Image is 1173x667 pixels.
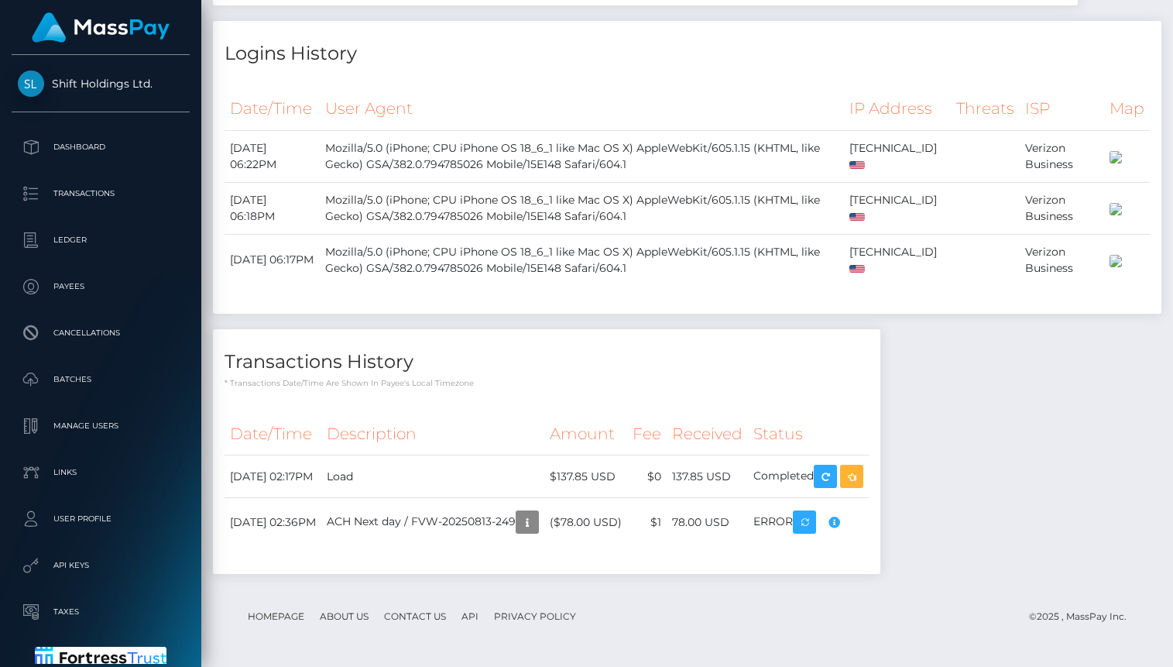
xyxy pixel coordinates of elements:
[12,546,190,585] a: API Keys
[748,456,869,498] td: Completed
[225,130,320,182] td: [DATE] 06:22PM
[1020,130,1104,182] td: Verizon Business
[12,360,190,399] a: Batches
[1110,203,1122,215] img: 200x100
[18,321,183,345] p: Cancellations
[544,413,627,456] th: Amount
[18,229,183,252] p: Ledger
[225,377,869,389] p: * Transactions date/time are shown in payee's local timezone
[18,461,183,484] p: Links
[667,413,748,456] th: Received
[748,413,869,456] th: Status
[488,604,582,628] a: Privacy Policy
[320,182,844,234] td: Mozilla/5.0 (iPhone; CPU iPhone OS 18_6_1 like Mac OS X) AppleWebKit/605.1.15 (KHTML, like Gecko)...
[321,498,544,547] td: ACH Next day / FVW-20250813-249
[225,413,321,456] th: Date/Time
[18,414,183,438] p: Manage Users
[951,88,1020,130] th: Threats
[849,213,865,222] img: us.png
[667,456,748,498] td: 137.85 USD
[225,234,320,286] td: [DATE] 06:17PM
[1029,608,1138,625] div: © 2025 , MassPay Inc.
[321,456,544,498] td: Load
[32,12,170,43] img: MassPay Logo
[314,604,375,628] a: About Us
[12,174,190,213] a: Transactions
[1110,151,1122,163] img: 200x100
[12,314,190,352] a: Cancellations
[225,88,320,130] th: Date/Time
[849,161,865,170] img: us.png
[320,130,844,182] td: Mozilla/5.0 (iPhone; CPU iPhone OS 18_6_1 like Mac OS X) AppleWebKit/605.1.15 (KHTML, like Gecko)...
[18,368,183,391] p: Batches
[242,604,310,628] a: Homepage
[12,500,190,538] a: User Profile
[18,507,183,531] p: User Profile
[1020,182,1104,234] td: Verizon Business
[748,498,869,547] td: ERROR
[844,182,952,234] td: [TECHNICAL_ID]
[225,40,1150,67] h4: Logins History
[627,498,667,547] td: $1
[18,182,183,205] p: Transactions
[1110,255,1122,267] img: 200x100
[849,265,865,273] img: us.png
[627,456,667,498] td: $0
[320,88,844,130] th: User Agent
[844,88,952,130] th: IP Address
[378,604,452,628] a: Contact Us
[1020,234,1104,286] td: Verizon Business
[627,413,667,456] th: Fee
[18,554,183,577] p: API Keys
[1020,88,1104,130] th: ISP
[18,600,183,624] p: Taxes
[12,453,190,492] a: Links
[321,413,544,456] th: Description
[225,349,869,376] h4: Transactions History
[18,275,183,298] p: Payees
[18,70,44,97] img: Shift Holdings Ltd.
[225,182,320,234] td: [DATE] 06:18PM
[544,498,627,547] td: ($78.00 USD)
[844,130,952,182] td: [TECHNICAL_ID]
[12,267,190,306] a: Payees
[12,77,190,91] span: Shift Holdings Ltd.
[12,593,190,631] a: Taxes
[12,221,190,260] a: Ledger
[544,456,627,498] td: $137.85 USD
[1104,88,1150,130] th: Map
[455,604,485,628] a: API
[320,234,844,286] td: Mozilla/5.0 (iPhone; CPU iPhone OS 18_6_1 like Mac OS X) AppleWebKit/605.1.15 (KHTML, like Gecko)...
[225,498,321,547] td: [DATE] 02:36PM
[844,234,952,286] td: [TECHNICAL_ID]
[12,407,190,445] a: Manage Users
[18,136,183,159] p: Dashboard
[667,498,748,547] td: 78.00 USD
[12,128,190,167] a: Dashboard
[225,456,321,498] td: [DATE] 02:17PM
